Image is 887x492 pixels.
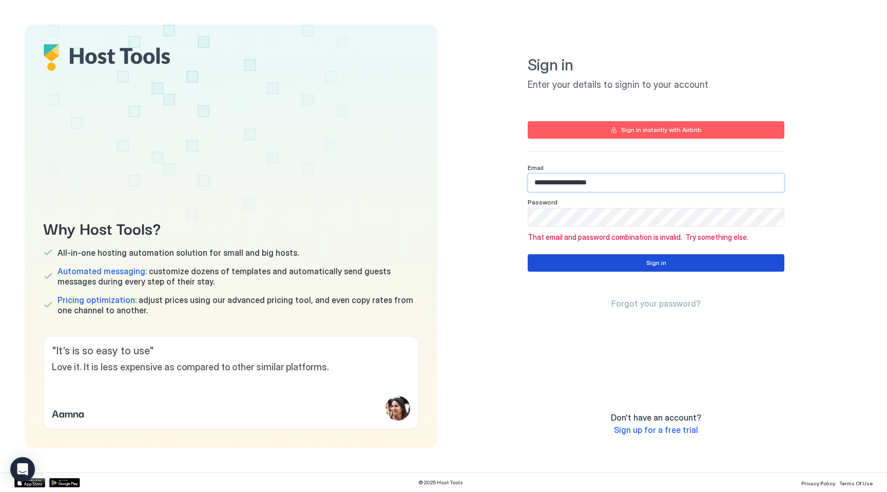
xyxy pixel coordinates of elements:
span: That email and password combination is invalid. Try something else. [528,233,784,242]
input: Input Field [528,209,784,226]
span: adjust prices using our advanced pricing tool, and even copy rates from one channel to another. [57,295,419,315]
span: Password [528,198,557,206]
span: Sign in [528,55,784,75]
span: Enter your details to signin to your account [528,79,784,91]
div: Sign in [646,258,666,268]
span: Don't have an account? [611,412,701,423]
span: Pricing optimization: [57,295,137,305]
a: Terms Of Use [839,477,873,488]
a: Privacy Policy [801,477,835,488]
span: © 2025 Host Tools [418,479,463,486]
a: Google Play Store [49,478,80,487]
a: App Store [14,478,45,487]
a: Sign up for a free trial [614,425,698,436]
button: Sign in instantly with Airbnb [528,121,784,139]
span: Sign up for a free trial [614,425,698,435]
span: " It’s is so easy to use " [52,345,410,357]
span: Love it. It is less expensive as compared to other similar platforms. [52,362,410,373]
span: All-in-one hosting automation solution for small and big hosts. [57,248,299,258]
span: Aamna [52,405,84,421]
span: Email [528,164,544,172]
span: customize dozens of templates and automatically send guests messages during every step of their s... [57,266,419,287]
button: Sign in [528,254,784,272]
span: Privacy Policy [801,480,835,486]
div: Sign in instantly with Airbnb [621,125,702,135]
span: Why Host Tools? [43,216,419,239]
input: Input Field [528,174,784,192]
span: Terms Of Use [839,480,873,486]
a: Forgot your password? [611,298,701,309]
div: Open Intercom Messenger [10,457,35,482]
div: profile [385,396,410,421]
span: Automated messaging: [57,266,147,276]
